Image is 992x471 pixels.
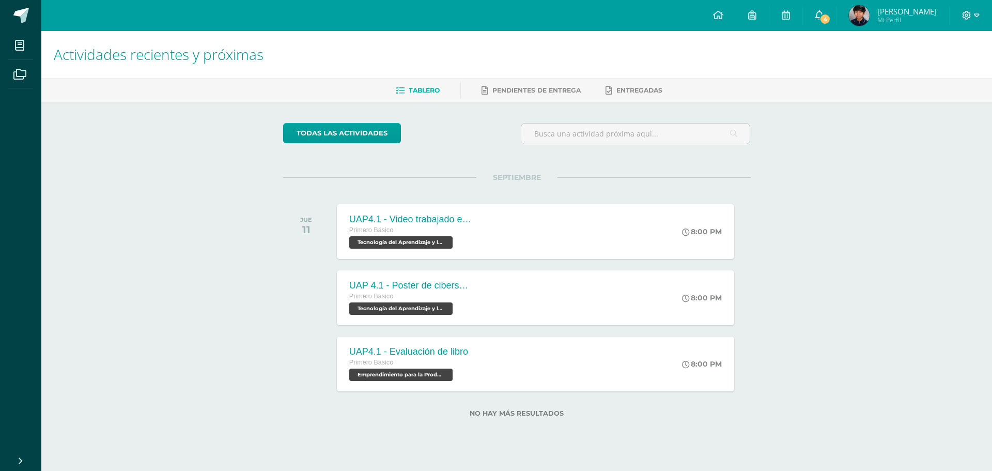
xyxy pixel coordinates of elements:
[349,293,393,300] span: Primero Básico
[283,409,751,417] label: No hay más resultados
[819,13,831,25] span: 4
[482,82,581,99] a: Pendientes de entrega
[682,227,722,236] div: 8:00 PM
[349,302,453,315] span: Tecnología del Aprendizaje y la Comunicación 'D'
[682,359,722,369] div: 8:00 PM
[682,293,722,302] div: 8:00 PM
[54,44,263,64] span: Actividades recientes y próximas
[877,6,937,17] span: [PERSON_NAME]
[476,173,557,182] span: SEPTIEMBRE
[409,86,440,94] span: Tablero
[849,5,870,26] img: 9fd91414d7e9c7dd86d7e3aaac178aeb.png
[616,86,662,94] span: Entregadas
[300,216,312,223] div: JUE
[349,214,473,225] div: UAP4.1 - Video trabajado en grupos
[606,82,662,99] a: Entregadas
[492,86,581,94] span: Pendientes de entrega
[283,123,401,143] a: todas las Actividades
[349,359,393,366] span: Primero Básico
[877,16,937,24] span: Mi Perfil
[349,236,453,249] span: Tecnología del Aprendizaje y la Comunicación 'D'
[349,346,468,357] div: UAP4.1 - Evaluación de libro
[349,280,473,291] div: UAP 4.1 - Poster de ciberseguridad
[396,82,440,99] a: Tablero
[521,124,750,144] input: Busca una actividad próxima aquí...
[349,226,393,234] span: Primero Básico
[349,369,453,381] span: Emprendimiento para la Productividad y Robótica 'D'
[300,223,312,236] div: 11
